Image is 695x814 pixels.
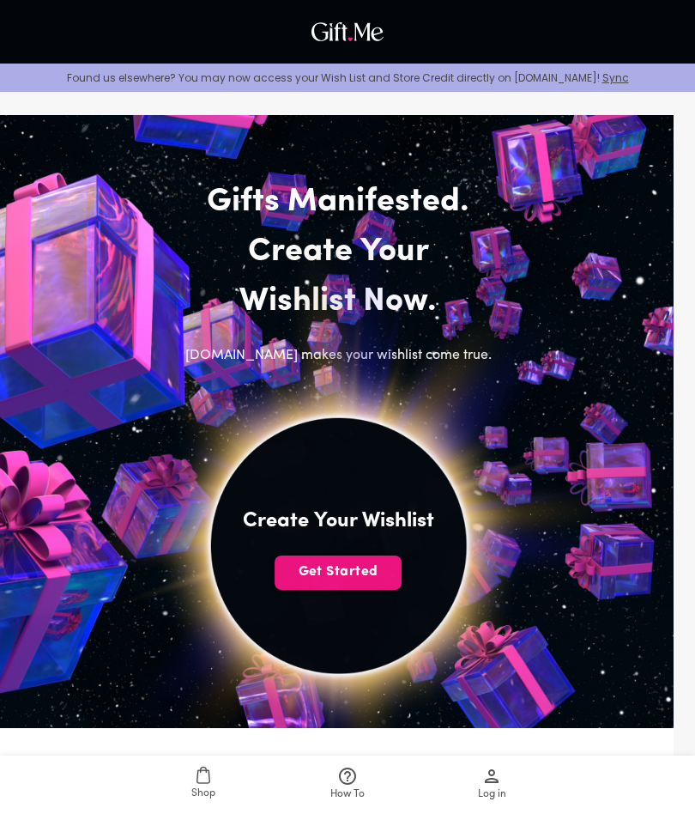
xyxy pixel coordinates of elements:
[275,562,402,581] span: Get Started
[160,178,517,228] h2: Gifts Manifested.
[478,787,506,803] span: Log in
[602,70,629,85] a: Sync
[275,756,420,814] a: How To
[275,556,402,590] button: Get Started
[243,507,434,535] h4: Create Your Wishlist
[330,787,365,803] span: How To
[420,756,564,814] a: Log in
[191,786,215,802] span: Shop
[131,756,275,814] a: Shop
[14,70,681,85] p: Found us elsewhere? You may now access your Wish List and Store Credit directly on [DOMAIN_NAME]!
[307,18,388,46] img: GiftMe Logo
